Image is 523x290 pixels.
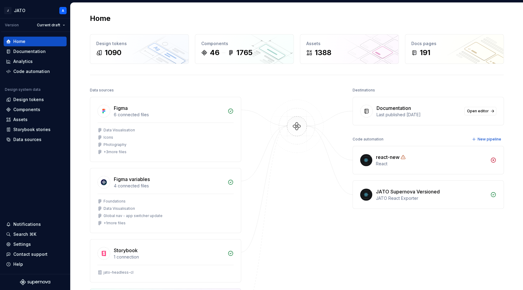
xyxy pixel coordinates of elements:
div: Global nav - app switcher update [104,213,163,218]
div: 191 [420,48,430,58]
button: Current draft [34,21,68,29]
div: Contact support [13,251,48,257]
div: + 1 more files [104,221,126,226]
div: 1 connection [114,254,224,260]
a: Components461765 [195,34,294,64]
div: Storybook stories [13,127,51,133]
a: Home [4,37,67,46]
div: Settings [13,241,31,247]
span: New pipeline [478,137,501,142]
a: Figma6 connected filesData VisualisationIconsPhotography+3more files [90,97,241,162]
div: Search ⌘K [13,231,36,237]
div: Data sources [13,137,41,143]
span: Current draft [37,23,60,28]
div: Help [13,261,23,267]
div: jato-headless-cl [104,270,133,275]
div: Data Visualisation [104,128,135,133]
div: JATO [14,8,25,14]
a: Documentation [4,47,67,56]
div: Code automation [13,68,50,74]
div: 1765 [236,48,252,58]
div: 6 connected files [114,112,224,118]
a: Assets1388 [300,34,399,64]
h2: Home [90,14,110,23]
a: Settings [4,239,67,249]
div: Destinations [353,86,375,94]
div: Assets [13,117,28,123]
a: Assets [4,115,67,124]
div: Documentation [377,104,411,112]
a: Figma variables4 connected filesFoundationsData VisualisationGlobal nav - app switcher update+1mo... [90,168,241,233]
div: JATO React Exporter [376,195,487,201]
button: New pipeline [470,135,504,143]
a: Storybook1 connectionjato-headless-cl [90,239,241,282]
div: 46 [210,48,219,58]
div: Storybook [114,247,138,254]
div: Data Visualisation [104,206,135,211]
a: Components [4,105,67,114]
div: Code automation [353,135,383,143]
div: Icons [104,135,113,140]
div: A [62,8,64,13]
a: Docs pages191 [405,34,504,64]
a: Design tokens1090 [90,34,189,64]
a: Data sources [4,135,67,144]
div: Assets [306,41,393,47]
div: Data sources [90,86,114,94]
button: Notifications [4,219,67,229]
div: Analytics [13,58,33,64]
svg: Supernova Logo [20,279,50,285]
div: Last published [DATE] [377,112,461,118]
div: Figma variables [114,176,150,183]
div: JATO Supernova Versioned [376,188,440,195]
a: Open editor [464,107,496,115]
div: J [4,7,12,14]
button: Contact support [4,249,67,259]
div: Components [201,41,288,47]
div: Foundations [104,199,126,204]
div: Components [13,107,40,113]
div: React [376,161,487,167]
div: Photography [104,142,127,147]
div: Notifications [13,221,41,227]
div: 1090 [105,48,121,58]
button: Help [4,259,67,269]
div: Figma [114,104,128,112]
div: Version [5,23,19,28]
div: Design system data [5,87,41,92]
button: JJATOA [1,4,69,17]
div: + 3 more files [104,150,127,154]
a: Design tokens [4,95,67,104]
div: Docs pages [411,41,498,47]
a: Storybook stories [4,125,67,134]
div: react-new [376,153,400,161]
button: Search ⌘K [4,229,67,239]
div: Home [13,38,25,44]
div: Design tokens [13,97,44,103]
div: 1388 [315,48,331,58]
a: Analytics [4,57,67,66]
div: 4 connected files [114,183,224,189]
div: Design tokens [96,41,183,47]
a: Code automation [4,67,67,76]
span: Open editor [467,109,489,114]
div: Documentation [13,48,46,54]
